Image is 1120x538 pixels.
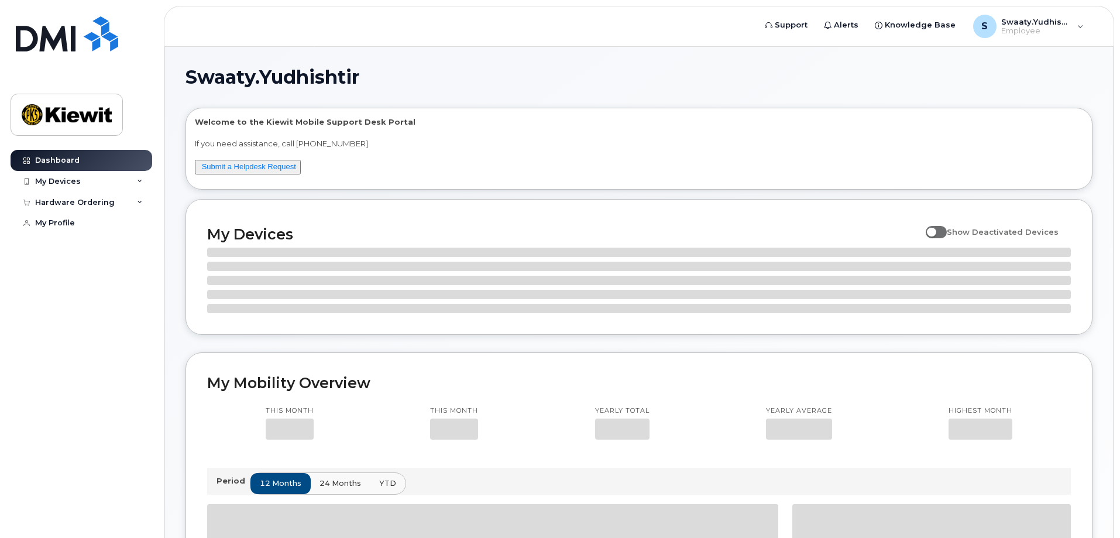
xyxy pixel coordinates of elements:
[949,406,1012,416] p: Highest month
[379,478,396,489] span: YTD
[195,116,1083,128] p: Welcome to the Kiewit Mobile Support Desk Portal
[266,406,314,416] p: This month
[185,68,359,86] span: Swaaty.Yudhishtir
[207,225,920,243] h2: My Devices
[319,478,361,489] span: 24 months
[202,162,296,171] a: Submit a Helpdesk Request
[947,227,1059,237] span: Show Deactivated Devices
[195,138,1083,149] p: If you need assistance, call [PHONE_NUMBER]
[926,221,935,230] input: Show Deactivated Devices
[595,406,650,416] p: Yearly total
[430,406,478,416] p: This month
[766,406,832,416] p: Yearly average
[217,475,250,486] p: Period
[207,374,1071,392] h2: My Mobility Overview
[195,160,301,174] button: Submit a Helpdesk Request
